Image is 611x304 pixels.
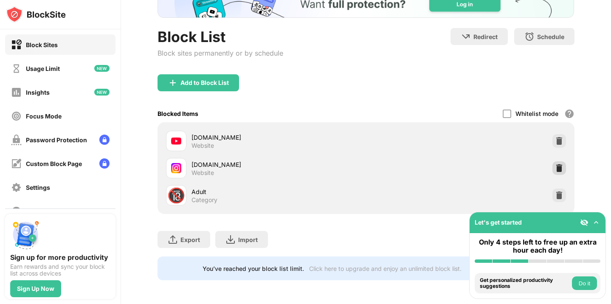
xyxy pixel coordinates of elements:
[592,218,600,227] img: omni-setup-toggle.svg
[191,133,366,142] div: [DOMAIN_NAME]
[515,110,558,117] div: Whitelist mode
[580,218,588,227] img: eye-not-visible.svg
[238,236,258,243] div: Import
[475,238,600,254] div: Only 4 steps left to free up an extra hour each day!
[180,79,229,86] div: Add to Block List
[191,142,214,149] div: Website
[94,65,110,72] img: new-icon.svg
[473,33,498,40] div: Redirect
[480,277,570,290] div: Get personalized productivity suggestions
[99,158,110,169] img: lock-menu.svg
[26,136,87,144] div: Password Protection
[11,39,22,50] img: block-on.svg
[158,110,198,117] div: Blocked Items
[191,196,217,204] div: Category
[26,160,82,167] div: Custom Block Page
[17,285,54,292] div: Sign Up Now
[475,219,522,226] div: Let's get started
[26,65,60,72] div: Usage Limit
[203,265,304,272] div: You’ve reached your block list limit.
[26,89,50,96] div: Insights
[11,111,22,121] img: focus-off.svg
[191,160,366,169] div: [DOMAIN_NAME]
[11,206,22,217] img: about-off.svg
[10,263,110,277] div: Earn rewards and sync your block list across devices
[309,265,462,272] div: Click here to upgrade and enjoy an unlimited block list.
[99,135,110,145] img: lock-menu.svg
[167,187,185,204] div: 🔞
[26,41,58,48] div: Block Sites
[537,33,564,40] div: Schedule
[171,136,181,146] img: favicons
[572,276,597,290] button: Do it
[158,28,283,45] div: Block List
[11,87,22,98] img: insights-off.svg
[26,208,44,215] div: About
[11,135,22,145] img: password-protection-off.svg
[191,169,214,177] div: Website
[26,184,50,191] div: Settings
[6,6,66,23] img: logo-blocksite.svg
[171,163,181,173] img: favicons
[191,187,366,196] div: Adult
[11,158,22,169] img: customize-block-page-off.svg
[11,182,22,193] img: settings-off.svg
[10,219,41,250] img: push-signup.svg
[158,49,283,57] div: Block sites permanently or by schedule
[94,89,110,96] img: new-icon.svg
[180,236,200,243] div: Export
[11,63,22,74] img: time-usage-off.svg
[10,253,110,262] div: Sign up for more productivity
[26,113,62,120] div: Focus Mode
